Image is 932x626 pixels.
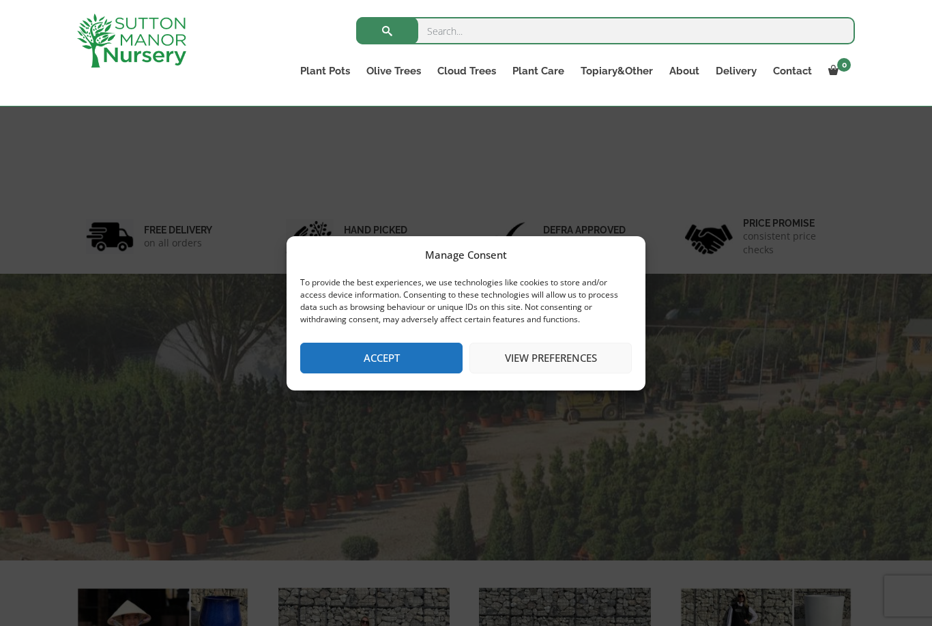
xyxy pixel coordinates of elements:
span: 0 [837,58,851,72]
button: View preferences [469,343,632,373]
a: Cloud Trees [429,61,504,81]
a: Topiary&Other [572,61,661,81]
button: Accept [300,343,463,373]
a: Plant Pots [292,61,358,81]
div: Manage Consent [425,246,507,263]
div: To provide the best experiences, we use technologies like cookies to store and/or access device i... [300,276,630,326]
a: About [661,61,708,81]
a: Delivery [708,61,765,81]
input: Search... [356,17,855,44]
a: Plant Care [504,61,572,81]
a: Contact [765,61,820,81]
a: Olive Trees [358,61,429,81]
a: 0 [820,61,855,81]
img: logo [77,14,186,68]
